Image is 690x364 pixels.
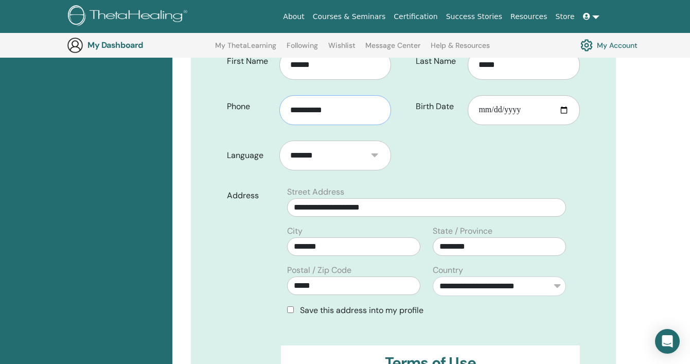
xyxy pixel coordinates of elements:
a: Help & Resources [431,41,490,58]
a: Certification [390,7,441,26]
a: My Account [580,37,638,54]
label: First Name [219,51,279,71]
label: Street Address [287,186,344,198]
label: Address [219,186,280,205]
span: Save this address into my profile [300,305,423,316]
img: generic-user-icon.jpg [67,37,83,54]
label: Language [219,146,279,165]
label: State / Province [433,225,492,237]
label: Phone [219,97,279,116]
img: cog.svg [580,37,593,54]
label: Last Name [408,51,468,71]
a: Store [552,7,579,26]
a: Resources [506,7,552,26]
label: City [287,225,303,237]
label: Country [433,264,463,276]
a: Wishlist [328,41,356,58]
h3: My Dashboard [87,40,190,50]
a: Courses & Seminars [309,7,390,26]
img: logo.png [68,5,191,28]
label: Postal / Zip Code [287,264,351,276]
div: Open Intercom Messenger [655,329,680,354]
a: My ThetaLearning [215,41,276,58]
a: Success Stories [442,7,506,26]
a: About [279,7,308,26]
a: Message Center [365,41,420,58]
label: Birth Date [408,97,468,116]
a: Following [287,41,318,58]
